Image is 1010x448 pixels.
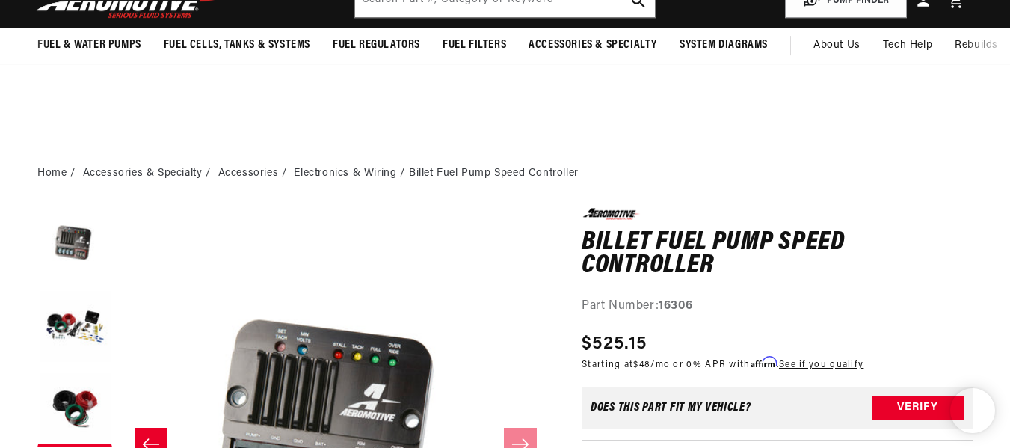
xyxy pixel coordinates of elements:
[529,37,657,53] span: Accessories & Specialty
[872,396,964,420] button: Verify
[680,37,768,53] span: System Diagrams
[751,357,777,368] span: Affirm
[802,28,872,64] a: About Us
[321,28,431,63] summary: Fuel Regulators
[83,165,215,182] li: Accessories & Specialty
[883,37,932,54] span: Tech Help
[409,165,579,182] li: Billet Fuel Pump Speed Controller
[37,372,112,447] button: Load image 3 in gallery view
[582,331,647,358] span: $525.15
[517,28,668,63] summary: Accessories & Specialty
[37,208,112,283] button: Load image 1 in gallery view
[431,28,517,63] summary: Fuel Filters
[218,165,279,182] a: Accessories
[779,360,863,369] a: See if you qualify - Learn more about Affirm Financing (opens in modal)
[37,290,112,365] button: Load image 2 in gallery view
[37,165,67,182] a: Home
[668,28,779,63] summary: System Diagrams
[582,231,973,278] h1: Billet Fuel Pump Speed Controller
[294,165,396,182] a: Electronics & Wiring
[26,28,153,63] summary: Fuel & Water Pumps
[37,165,973,182] nav: breadcrumbs
[164,37,310,53] span: Fuel Cells, Tanks & Systems
[813,40,860,51] span: About Us
[37,37,141,53] span: Fuel & Water Pumps
[582,297,973,316] div: Part Number:
[582,358,863,372] p: Starting at /mo or 0% APR with .
[333,37,420,53] span: Fuel Regulators
[633,360,650,369] span: $48
[955,37,998,54] span: Rebuilds
[943,28,1009,64] summary: Rebuilds
[872,28,943,64] summary: Tech Help
[659,300,692,312] strong: 16306
[153,28,321,63] summary: Fuel Cells, Tanks & Systems
[591,402,751,414] div: Does This part fit My vehicle?
[443,37,506,53] span: Fuel Filters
